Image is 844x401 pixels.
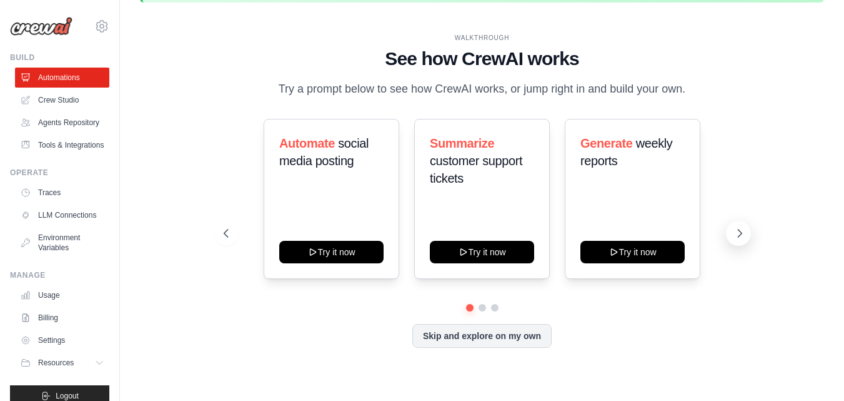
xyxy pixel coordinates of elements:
[15,330,109,350] a: Settings
[580,136,633,150] span: Generate
[224,33,741,43] div: WALKTHROUGH
[430,136,494,150] span: Summarize
[38,358,74,368] span: Resources
[15,183,109,203] a: Traces
[279,136,335,150] span: Automate
[279,241,384,263] button: Try it now
[224,48,741,70] h1: See how CrewAI works
[430,154,522,185] span: customer support tickets
[15,285,109,305] a: Usage
[10,17,72,36] img: Logo
[15,68,109,88] a: Automations
[15,135,109,155] a: Tools & Integrations
[15,113,109,133] a: Agents Repository
[10,53,109,63] div: Build
[412,324,552,348] button: Skip and explore on my own
[15,353,109,373] button: Resources
[279,136,369,168] span: social media posting
[15,205,109,225] a: LLM Connections
[10,270,109,280] div: Manage
[272,80,692,98] p: Try a prompt below to see how CrewAI works, or jump right in and build your own.
[15,90,109,110] a: Crew Studio
[56,391,79,401] span: Logout
[10,168,109,178] div: Operate
[580,136,672,168] span: weekly reports
[430,241,534,263] button: Try it now
[15,228,109,258] a: Environment Variables
[580,241,685,263] button: Try it now
[782,341,844,401] iframe: Chat Widget
[15,308,109,328] a: Billing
